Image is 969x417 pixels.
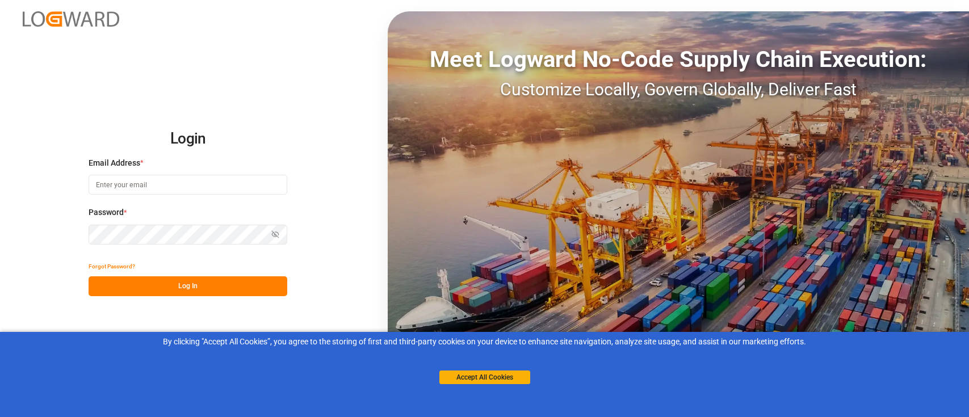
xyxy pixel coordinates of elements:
[8,336,961,348] div: By clicking "Accept All Cookies”, you agree to the storing of first and third-party cookies on yo...
[89,276,287,296] button: Log In
[388,43,969,77] div: Meet Logward No-Code Supply Chain Execution:
[89,175,287,195] input: Enter your email
[89,121,287,157] h2: Login
[89,207,124,218] span: Password
[89,256,135,276] button: Forgot Password?
[23,11,119,27] img: Logward_new_orange.png
[439,370,530,384] button: Accept All Cookies
[89,157,140,169] span: Email Address
[388,77,969,102] div: Customize Locally, Govern Globally, Deliver Fast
